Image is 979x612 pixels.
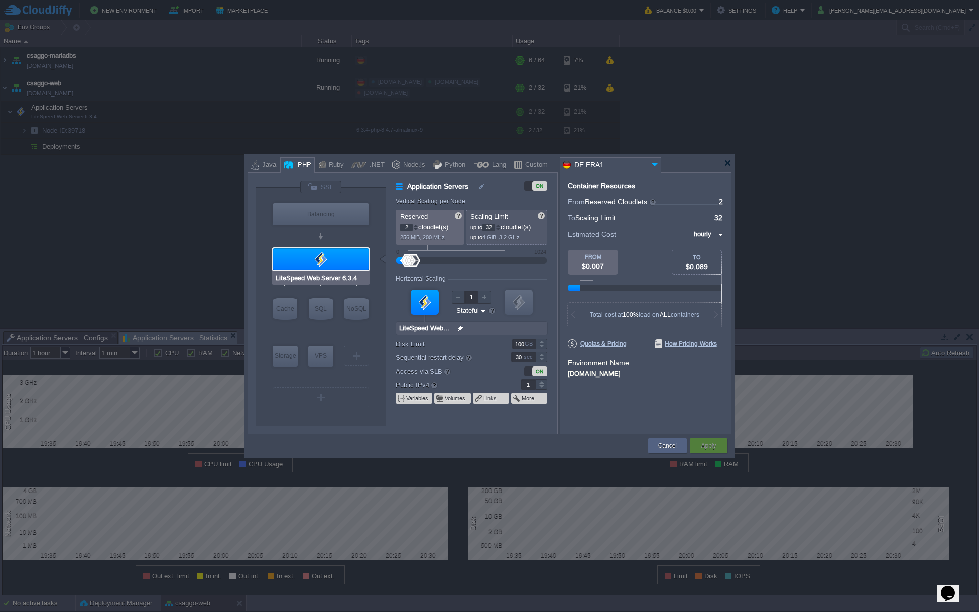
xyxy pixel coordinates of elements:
[658,441,677,451] button: Cancel
[400,213,428,220] span: Reserved
[568,214,575,222] span: To
[470,234,482,240] span: up to
[273,298,297,320] div: Cache
[273,248,369,270] div: Application Servers
[532,366,547,376] div: ON
[534,249,546,255] div: 1024
[344,346,369,366] div: Create New Layer
[470,224,482,230] span: up to
[470,221,544,231] p: cloudlet(s)
[259,158,276,173] div: Java
[396,365,498,377] label: Access via SLB
[396,249,399,255] div: 0
[672,254,721,260] div: TO
[396,339,498,349] label: Disk Limit
[568,368,723,377] div: [DOMAIN_NAME]
[568,229,616,240] span: Estimated Cost
[308,346,333,367] div: Elastic VPS
[686,263,708,271] span: $0.089
[470,213,508,220] span: Scaling Limit
[442,158,465,173] div: Python
[655,339,717,348] span: How Pricing Works
[937,572,969,602] iframe: chat widget
[568,182,635,190] div: Container Resources
[568,359,629,367] label: Environment Name
[400,234,445,240] span: 256 MiB, 200 MHz
[273,387,369,407] div: Create New Layer
[532,181,547,191] div: ON
[396,379,498,390] label: Public IPv4
[344,298,369,320] div: NoSQL
[489,158,506,173] div: Lang
[701,441,716,451] button: Apply
[308,346,333,366] div: VPS
[568,339,627,348] span: Quotas & Pricing
[344,298,369,320] div: NoSQL Databases
[568,254,618,260] div: FROM
[582,262,604,270] span: $0.007
[273,346,298,366] div: Storage
[396,275,448,282] div: Horizontal Scaling
[522,394,535,402] button: More
[295,158,311,173] div: PHP
[482,234,520,240] span: 4 GiB, 3.2 GHz
[525,339,535,349] div: GB
[326,158,344,173] div: Ruby
[273,203,369,225] div: Load Balancer
[585,198,657,206] span: Reserved Cloudlets
[575,214,616,222] span: Scaling Limit
[524,352,535,362] div: sec
[273,346,298,367] div: Storage Containers
[714,214,722,222] span: 32
[522,158,548,173] div: Custom
[366,158,385,173] div: .NET
[400,158,425,173] div: Node.js
[309,298,333,320] div: SQL Databases
[396,198,468,205] div: Vertical Scaling per Node
[400,221,461,231] p: cloudlet(s)
[273,203,369,225] div: Balancing
[483,394,498,402] button: Links
[719,198,723,206] span: 2
[396,352,498,363] label: Sequential restart delay
[568,198,585,206] span: From
[445,394,466,402] button: Volumes
[406,394,429,402] button: Variables
[309,298,333,320] div: SQL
